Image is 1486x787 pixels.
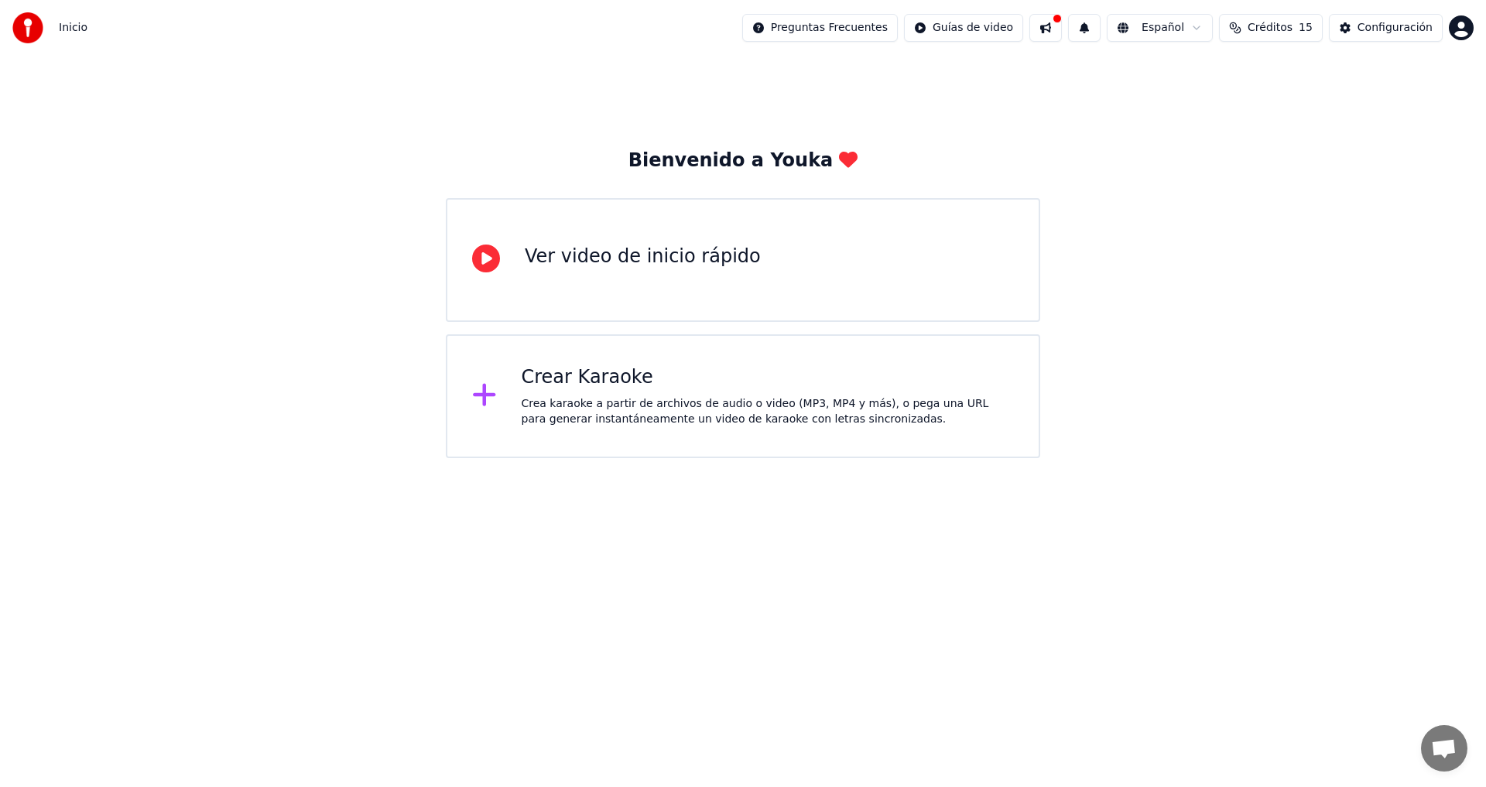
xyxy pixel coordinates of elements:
div: Crea karaoke a partir de archivos de audio o video (MP3, MP4 y más), o pega una URL para generar ... [522,396,1015,427]
span: Inicio [59,20,87,36]
div: Configuración [1358,20,1433,36]
button: Configuración [1329,14,1443,42]
div: Crear Karaoke [522,365,1015,390]
button: Preguntas Frecuentes [742,14,898,42]
div: Ver video de inicio rápido [525,245,761,269]
nav: breadcrumb [59,20,87,36]
span: Créditos [1248,20,1293,36]
div: Bienvenido a Youka [628,149,858,173]
img: youka [12,12,43,43]
button: Guías de video [904,14,1023,42]
button: Créditos15 [1219,14,1323,42]
div: Chat abierto [1421,725,1467,772]
span: 15 [1299,20,1313,36]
